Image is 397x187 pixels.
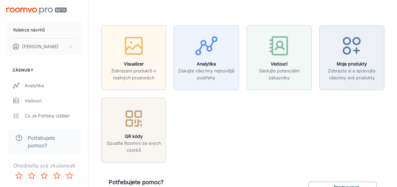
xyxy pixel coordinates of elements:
p: Ohodnoťte své zkušenosti [5,162,83,169]
span: Potřebujete pomoc? [28,134,73,149]
p: Spusťte Roomvo ze svých vzorků [105,140,162,154]
button: VedoucíSledujte potenciální zákazníky [247,25,312,90]
h6: Moje produkty [323,60,380,67]
p: Zobrazení produktů v reálných prostorách [105,67,162,81]
h6: QR kódy [105,133,162,140]
h6: Analytika [178,60,235,67]
button: Ohodnoťte 3 hvězdičky [38,169,51,182]
h6: Potřebujete pomoc? [109,178,306,187]
a: QR kódySpusťte Roomvo ze svých vzorků [101,127,166,133]
div: Analytika [25,82,82,89]
button: Ohodnoťte 1 hvězdičku [13,169,25,182]
button: [PERSON_NAME] [6,38,82,55]
div: Vedoucí [25,97,82,104]
div: Co je potřeba udělat: [25,112,82,119]
button: Hodnotit 5 hvězdiček [63,169,76,182]
button: Kolekce návrhů [6,22,82,38]
p: Zobrazte si a spravujte všechny své produkty [323,67,380,81]
a: AnalytikaZískejte všechny nejnovější postřehy [174,54,239,60]
p: Sledujte potenciální zákazníky [251,67,308,81]
button: QR kódySpusťte Roomvo ze svých vzorků [101,98,166,162]
p: [PERSON_NAME] [22,43,58,50]
a: Moje produktyZobrazte si a spravujte všechny své produkty [319,54,384,60]
p: Kolekce návrhů [13,26,45,33]
h6: Visualizer [105,60,162,67]
h6: Vedoucí [251,60,308,67]
img: Roomvo PRO Beta [6,8,67,14]
button: AnalytikaZískejte všechny nejnovější postřehy [174,25,239,90]
p: Získejte všechny nejnovější postřehy [178,67,235,81]
button: Ohodnoťte 2 hvězdičky [25,169,38,182]
button: Ohodnoťte 4 hvězdičky [51,169,63,182]
a: VedoucíSledujte potenciální zákazníky [247,54,312,60]
button: Moje produktyZobrazte si a spravujte všechny své produkty [319,25,384,90]
button: VisualizerZobrazení produktů v reálných prostorách [101,25,166,90]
